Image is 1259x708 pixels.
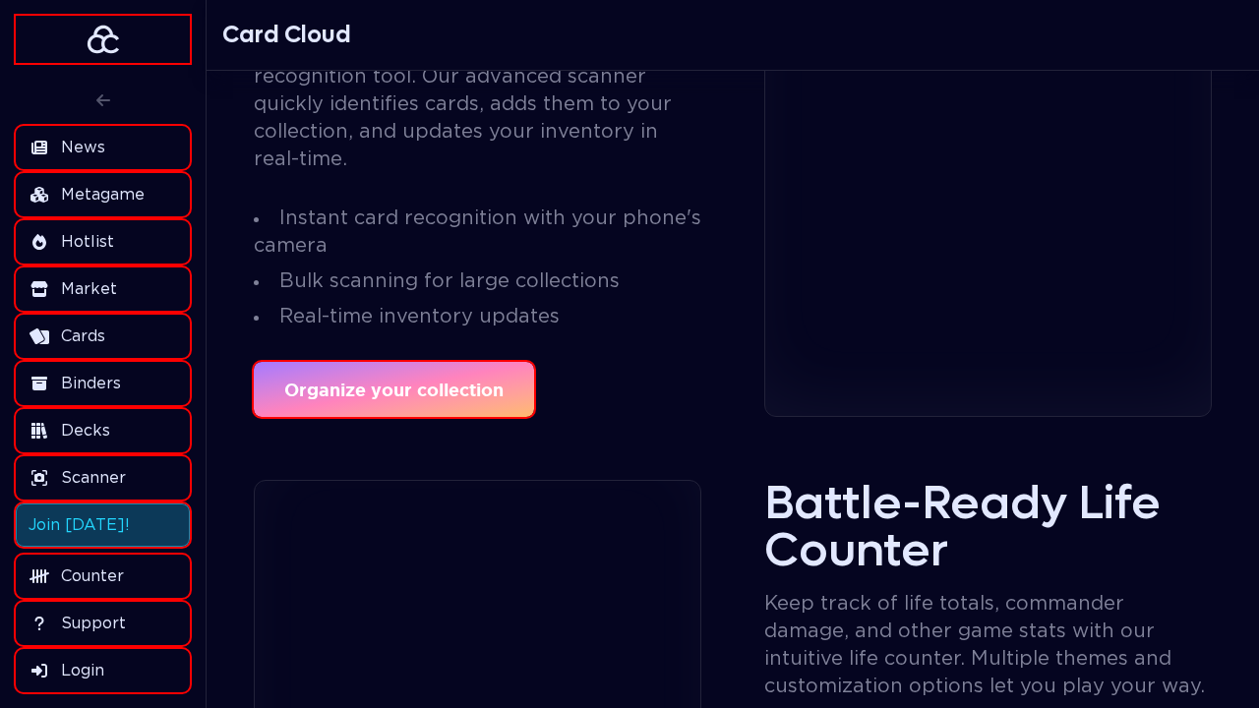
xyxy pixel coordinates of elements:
h1: Battle-Ready Life Counter [764,480,1212,574]
a: Counter [16,555,190,598]
span: Support [61,612,126,635]
span: Cards [61,324,105,348]
span: Market [61,277,117,301]
a: Metagame [16,173,190,216]
span: Counter [61,564,124,588]
a: Cards [16,315,190,358]
a: Organize your collection [254,362,534,417]
h1: Card Cloud [222,20,351,51]
span: Join [DATE]! [29,513,130,537]
a: Support [16,602,190,645]
a: Login [16,649,190,692]
a: Binders [16,362,190,405]
li: Instant card recognition with your phone's camera [254,205,701,260]
a: Decks [16,409,190,452]
p: Transform your phone into a powerful card recognition tool. Our advanced scanner quickly identifi... [254,35,701,173]
li: Real-time inventory updates [254,303,701,330]
span: Binders [61,372,121,395]
a: Hotlist [16,220,190,264]
span: Scanner [61,466,126,490]
span: Metagame [61,183,145,206]
span: News [61,136,105,159]
span: Decks [61,419,110,442]
a: Join [DATE]! [16,503,190,547]
a: News [16,126,190,169]
a: Market [16,267,190,311]
span: Login [61,659,104,682]
li: Bulk scanning for large collections [254,267,701,295]
a: Scanner [16,456,190,500]
span: Hotlist [61,230,114,254]
p: Keep track of life totals, commander damage, and other game stats with our intuitive life counter... [764,590,1212,700]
